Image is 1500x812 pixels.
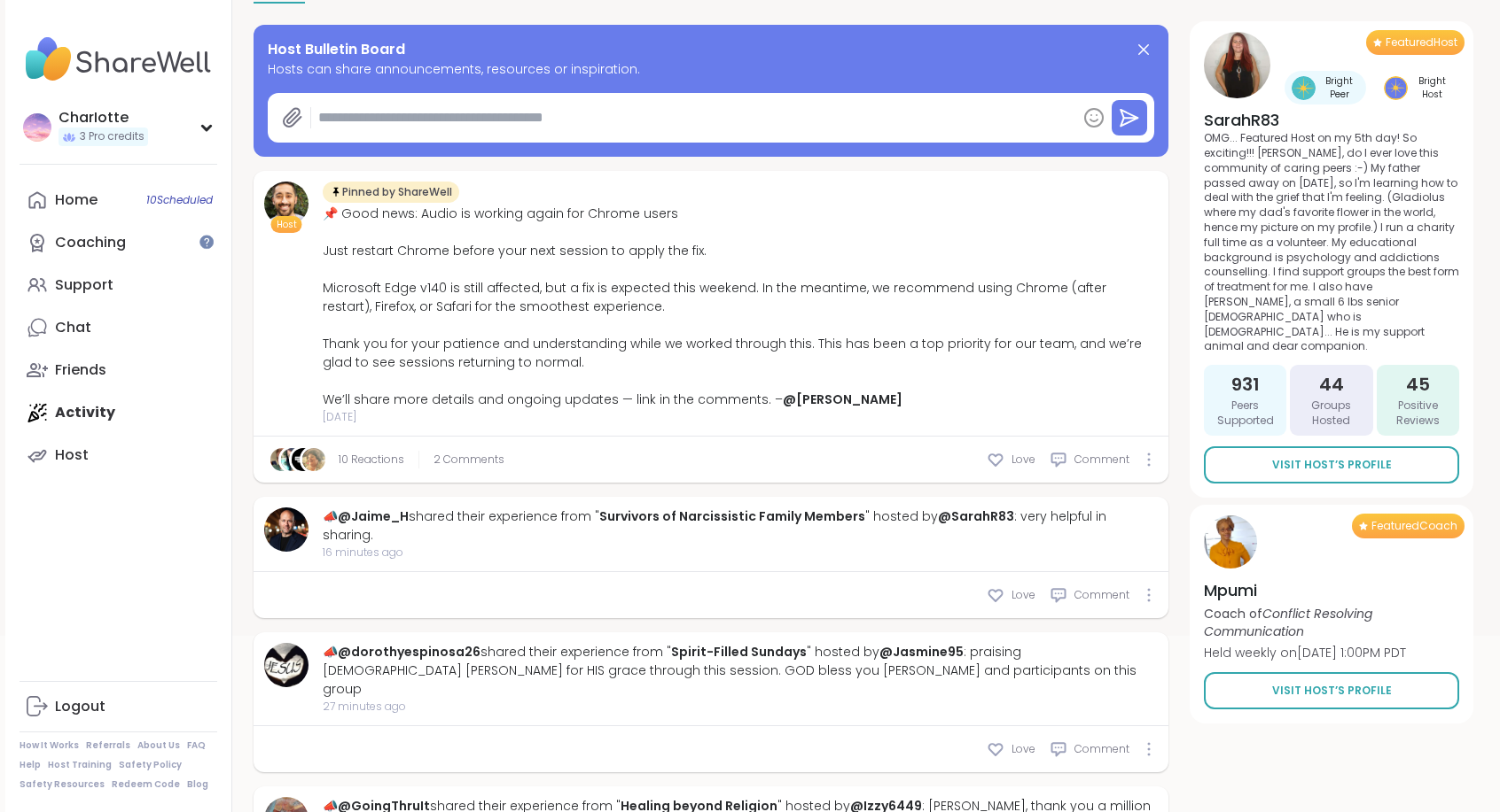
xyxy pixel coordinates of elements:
span: Comment [1074,587,1129,603]
span: Visit Host’s Profile [1272,683,1392,699]
span: Comment [1074,452,1129,468]
span: Peers Supported [1211,398,1279,429]
a: Support [20,264,217,306]
span: 931 [1231,372,1260,397]
img: Sha777 [281,448,304,471]
img: Bright Host [1384,76,1408,100]
img: ShareWell Nav Logo [20,28,217,90]
i: Conflict Resolving Communication [1204,605,1372,640]
a: Friends [20,349,217,391]
span: Featured Host [1386,35,1457,50]
a: @Jaime_H [338,507,409,525]
span: Visit Host’s Profile [1272,457,1392,473]
span: Host Bulletin Board [268,39,405,60]
a: Logout [20,685,217,728]
a: @SarahR83 [938,507,1014,525]
span: 27 minutes ago [323,699,1158,715]
a: 10 Reactions [339,452,404,468]
a: Spirit-Filled Sundays [671,643,807,661]
a: Chat [20,306,217,349]
a: Safety Policy [119,759,182,771]
div: Pinned by ShareWell [323,182,459,203]
img: SarahR83 [1204,32,1270,98]
a: FAQ [187,739,206,752]
a: @[PERSON_NAME] [783,391,902,408]
span: [DATE] [323,409,1158,425]
span: 10 Scheduled [146,193,213,207]
img: megquinn [270,448,293,471]
span: Comment [1074,741,1129,757]
div: Logout [55,697,105,716]
span: Groups Hosted [1297,398,1365,429]
a: Host Training [48,759,112,771]
a: Coaching [20,221,217,264]
a: Referrals [86,739,130,752]
a: Blog [187,778,208,791]
div: Coaching [55,233,126,252]
span: 44 [1319,372,1344,397]
div: Friends [55,360,106,380]
span: Love [1012,587,1035,603]
img: brett [264,182,309,226]
a: Host [20,434,217,476]
a: Home10Scheduled [20,179,217,221]
h4: SarahR83 [1204,109,1459,131]
a: Safety Resources [20,778,105,791]
a: Visit Host’s Profile [1204,446,1459,483]
span: Love [1012,452,1035,468]
a: How It Works [20,739,79,752]
p: Held weekly on [DATE] 1:00PM PDT [1204,644,1459,661]
span: Host [277,218,297,231]
span: 3 Pro credits [80,129,145,144]
img: Jaime_H [264,507,309,552]
div: 📣 shared their experience from " " hosted by : very helpful in sharing. [323,507,1158,545]
span: 45 [1406,372,1430,397]
p: Coach of [1204,605,1459,640]
a: Visit Host’s Profile [1204,672,1459,709]
span: Bright Host [1411,74,1452,101]
div: Chat [55,318,91,337]
span: Hosts can share announcements, resources or inspiration. [268,60,1154,79]
a: Redeem Code [112,778,180,791]
img: CharIotte [23,113,51,142]
div: 📣 shared their experience from " " hosted by : praising [DEMOGRAPHIC_DATA] [PERSON_NAME] for HIS ... [323,643,1158,699]
a: @Jasmine95 [879,643,964,661]
a: About Us [137,739,180,752]
img: Bright Peer [1292,76,1316,100]
span: Bright Peer [1319,74,1359,101]
a: Survivors of Narcissistic Family Members [599,507,865,525]
span: 2 Comments [434,452,504,468]
div: Host [55,445,89,465]
div: CharIotte [59,108,148,128]
span: Featured Coach [1371,519,1457,533]
p: OMG... Featured Host on my 5th day! So exciting!!! [PERSON_NAME], do I ever love this community o... [1204,131,1459,354]
iframe: Spotlight [199,235,214,249]
span: Positive Reviews [1384,398,1452,429]
div: 📌 Good news: Audio is working again for Chrome users Just restart Chrome before your next session... [323,205,1158,409]
img: Rose68 [302,448,325,471]
span: 16 minutes ago [323,545,1158,561]
img: dorothyespinosa26 [264,643,309,687]
a: Help [20,759,41,771]
h4: Mpumi [1204,579,1459,601]
img: Bigosas [292,448,315,471]
span: Love [1012,741,1035,757]
a: @dorothyespinosa26 [338,643,480,661]
div: Support [55,275,113,295]
div: Home [55,190,98,210]
img: Mpumi [1204,515,1257,568]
